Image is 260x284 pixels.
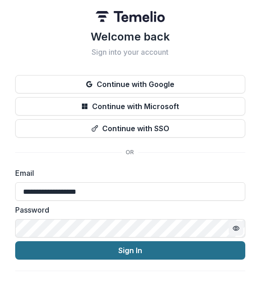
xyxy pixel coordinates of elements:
[15,48,245,57] h2: Sign into your account
[15,119,245,138] button: Continue with SSO
[15,168,240,179] label: Email
[229,221,243,236] button: Toggle password visibility
[15,75,245,93] button: Continue with Google
[96,11,165,22] img: Temelio
[15,97,245,116] button: Continue with Microsoft
[15,204,240,215] label: Password
[15,29,245,44] h1: Welcome back
[15,241,245,260] button: Sign In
